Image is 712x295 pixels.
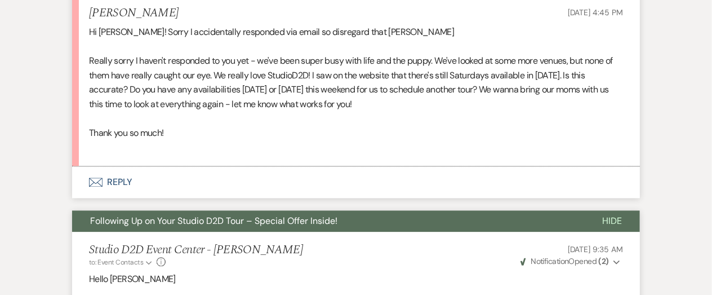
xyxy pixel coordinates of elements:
[89,69,609,110] span: ! I saw on the website that there's still Saturdays available in [DATE]. Is this accurate? Do you...
[568,7,623,17] span: [DATE] 4:45 PM
[72,210,584,232] button: Following Up on Your Studio D2D Tour – Special Offer Inside!
[89,6,179,20] h5: [PERSON_NAME]
[531,256,568,266] span: Notification
[89,127,163,139] span: Thank you so much!
[602,215,622,227] span: Hide
[89,257,154,267] button: to: Event Contacts
[89,243,303,257] h5: Studio D2D Event Center - [PERSON_NAME]
[292,69,308,81] span: D2D
[568,244,623,254] span: [DATE] 9:35 AM
[89,55,613,81] span: Really sorry I haven't responded to you yet - we've been super busy with life and the puppy. We'v...
[90,215,337,227] span: Following Up on Your Studio D2D Tour – Special Offer Inside!
[89,258,143,267] span: to: Event Contacts
[72,166,640,198] button: Reply
[89,26,454,38] span: Hi [PERSON_NAME]! Sorry I accidentally responded via email so disregard that [PERSON_NAME]
[599,256,609,266] strong: ( 2 )
[519,256,623,267] button: NotificationOpened (2)
[520,256,609,266] span: Opened
[584,210,640,232] button: Hide
[89,273,176,285] span: Hello [PERSON_NAME]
